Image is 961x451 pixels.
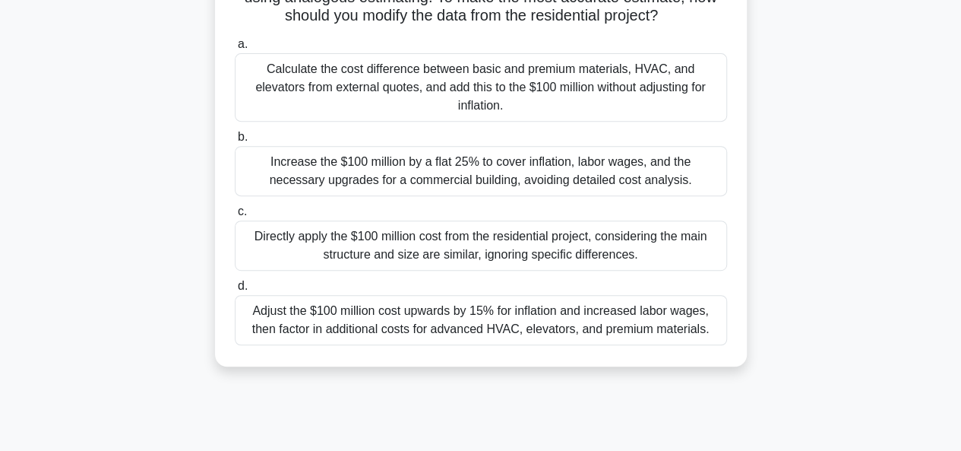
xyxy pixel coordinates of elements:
div: Calculate the cost difference between basic and premium materials, HVAC, and elevators from exter... [235,53,727,122]
span: b. [238,130,248,143]
div: Directly apply the $100 million cost from the residential project, considering the main structure... [235,221,727,271]
span: c. [238,205,247,218]
span: a. [238,37,248,50]
div: Adjust the $100 million cost upwards by 15% for inflation and increased labor wages, then factor ... [235,295,727,345]
span: d. [238,279,248,292]
div: Increase the $100 million by a flat 25% to cover inflation, labor wages, and the necessary upgrad... [235,146,727,196]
